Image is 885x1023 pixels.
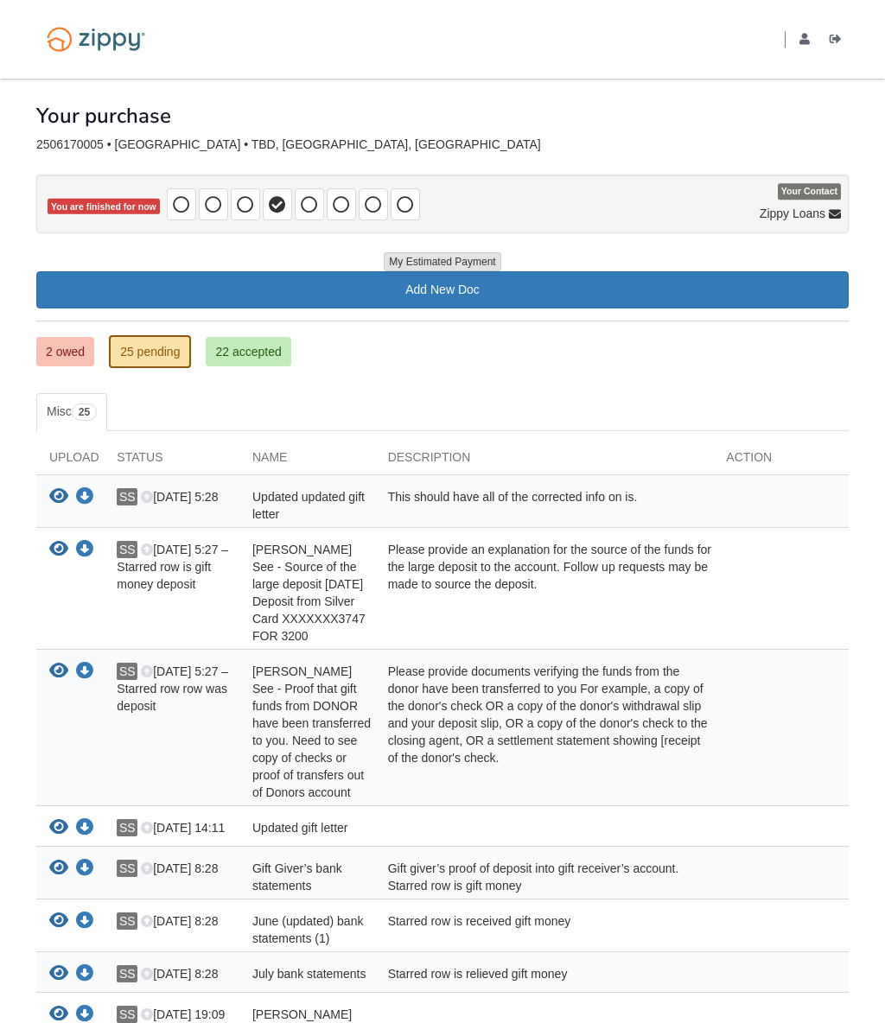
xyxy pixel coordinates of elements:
[72,403,97,421] span: 25
[36,19,156,60] img: Logo
[49,663,68,681] button: View Sidney See - Proof that gift funds from DONOR have been transferred to you. Need to see copy...
[49,965,68,983] button: View July bank statements
[384,252,500,271] button: My Estimated Payment
[252,490,365,521] span: Updated updated gift letter
[76,968,93,982] a: Download July bank statements
[117,664,228,713] span: [DATE] 5:27 – Starred row row was deposit
[252,914,363,945] span: June (updated) bank statements (1)
[76,862,93,876] a: Download Gift Giver’s bank statements
[49,912,68,931] button: View June (updated) bank statements (1)
[375,541,714,645] div: Please provide an explanation for the source of the funds for the large deposit to the account. F...
[49,488,68,506] button: View Updated updated gift letter
[117,965,137,982] span: SS
[375,860,714,894] div: Gift giver’s proof of deposit into gift receiver’s account. Starred row is gift money
[141,967,218,981] span: [DATE] 8:28
[117,541,137,558] span: SS
[778,184,841,200] span: Your Contact
[375,965,714,988] div: Starred row is relieved gift money
[117,663,137,680] span: SS
[206,337,290,366] a: 22 accepted
[375,912,714,947] div: Starred row is received gift money
[36,448,104,474] div: Upload
[252,821,348,835] span: Updated gift letter
[117,912,137,930] span: SS
[252,861,342,893] span: Gift Giver’s bank statements
[117,819,137,836] span: SS
[239,448,375,474] div: Name
[76,1008,93,1022] a: Download Sidney See - Proof that gift funds from DONOR have been transferred to you via bank stat...
[117,543,228,591] span: [DATE] 5:27 – Starred row is gift money deposit
[117,488,137,505] span: SS
[713,448,849,474] div: Action
[252,543,366,643] span: [PERSON_NAME] See - Source of the large deposit [DATE] Deposit from Silver Card XXXXXXX3747 FOR 3200
[76,915,93,929] a: Download June (updated) bank statements (1)
[36,271,849,308] a: Add New Doc
[141,914,218,928] span: [DATE] 8:28
[375,448,714,474] div: Description
[141,821,225,835] span: [DATE] 14:11
[76,822,93,836] a: Download Updated gift letter
[36,137,849,152] div: 2506170005 • [GEOGRAPHIC_DATA] • TBD, [GEOGRAPHIC_DATA], [GEOGRAPHIC_DATA]
[49,541,68,559] button: View Sidney See - Source of the large deposit Jun 18 Deposit from Silver Card XXXXXXX3747 FOR 3200
[117,860,137,877] span: SS
[76,543,93,557] a: Download Sidney See - Source of the large deposit Jun 18 Deposit from Silver Card XXXXXXX3747 FOR...
[830,33,849,50] a: Log out
[109,335,191,368] a: 25 pending
[799,33,817,50] a: edit profile
[48,199,160,215] span: You are finished for now
[375,488,714,523] div: This should have all of the corrected info on is.
[117,1006,137,1023] span: SS
[49,819,68,837] button: View Updated gift letter
[49,860,68,878] button: View Gift Giver’s bank statements
[36,393,107,431] a: Misc
[252,967,366,981] span: July bank statements
[252,664,371,799] span: [PERSON_NAME] See - Proof that gift funds from DONOR have been transferred to you. Need to see co...
[76,491,93,505] a: Download Updated updated gift letter
[36,105,849,127] h1: Your purchase
[141,1007,225,1021] span: [DATE] 19:09
[375,663,714,801] div: Please provide documents verifying the funds from the donor have been transferred to you For exam...
[141,490,218,504] span: [DATE] 5:28
[36,337,94,366] a: 2 owed
[141,861,218,875] span: [DATE] 8:28
[760,205,825,222] span: Zippy Loans
[76,665,93,679] a: Download Sidney See - Proof that gift funds from DONOR have been transferred to you. Need to see ...
[104,448,239,474] div: Status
